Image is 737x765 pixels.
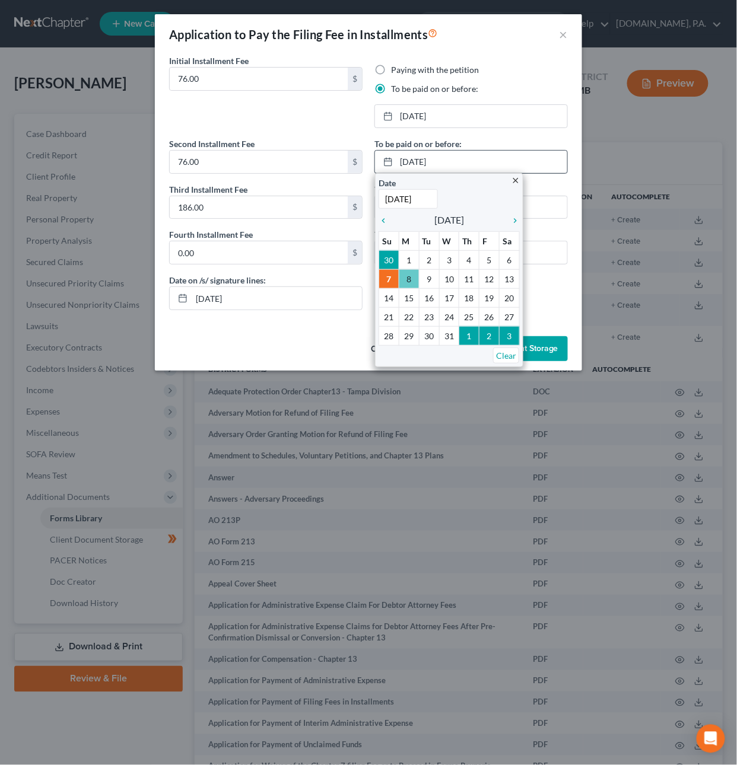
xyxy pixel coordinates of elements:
a: chevron_left [379,213,394,227]
td: 21 [379,307,399,326]
button: × [560,27,568,42]
td: 2 [479,326,500,345]
td: 19 [479,288,500,307]
td: 13 [500,269,520,288]
td: 8 [399,269,419,288]
th: F [479,231,500,250]
input: 1/1/2013 [379,189,438,209]
label: Fourth Installment Fee [169,228,253,241]
i: close [511,176,520,185]
td: 17 [439,288,459,307]
td: 29 [399,326,419,345]
td: 22 [399,307,419,326]
td: 31 [439,326,459,345]
a: Clear [493,348,519,364]
th: W [439,231,459,250]
th: Tu [419,231,439,250]
th: Sa [500,231,520,250]
i: chevron_left [379,216,394,225]
div: $ [348,151,362,173]
span: [DATE] [434,213,464,227]
td: 18 [459,288,479,307]
td: 20 [500,288,520,307]
td: 2 [419,250,439,269]
td: 1 [399,250,419,269]
td: 30 [379,250,399,269]
label: To be paid on or before: [374,138,462,150]
td: 3 [439,250,459,269]
a: [DATE] [375,105,567,128]
input: 0.00 [170,241,348,264]
td: 30 [419,326,439,345]
td: 6 [500,250,520,269]
label: To be paid on or before: [391,83,478,95]
input: 0.00 [170,68,348,90]
td: 7 [379,269,399,288]
label: Third Installment Fee [169,183,247,196]
th: Su [379,231,399,250]
label: Second Installment Fee [169,138,255,150]
div: Open Intercom Messenger [697,725,725,753]
td: 14 [379,288,399,307]
td: 4 [459,250,479,269]
input: 0.00 [170,151,348,173]
th: Th [459,231,479,250]
td: 3 [500,326,520,345]
td: 28 [379,326,399,345]
div: Application to Pay the Filing Fee in Installments [169,26,438,43]
label: Date on /s/ signature lines: [169,274,266,286]
td: 1 [459,326,479,345]
td: 12 [479,269,500,288]
th: M [399,231,419,250]
a: close [511,173,520,187]
div: $ [348,196,362,219]
td: 25 [459,307,479,326]
div: $ [348,68,362,90]
td: 26 [479,307,500,326]
input: MM/DD/YYYY [192,287,362,310]
td: 5 [479,250,500,269]
button: Cancel [361,337,406,361]
label: Paying with the petition [391,64,479,76]
td: 16 [419,288,439,307]
label: To be paid on or before: [374,228,462,241]
label: To be paid on or before: [374,183,462,196]
td: 23 [419,307,439,326]
i: chevron_right [504,216,520,225]
a: chevron_right [504,213,520,227]
td: 11 [459,269,479,288]
td: 9 [419,269,439,288]
td: 24 [439,307,459,326]
td: 10 [439,269,459,288]
div: $ [348,241,362,264]
label: Initial Installment Fee [169,55,249,67]
td: 15 [399,288,419,307]
label: Date [379,177,396,189]
td: 27 [500,307,520,326]
input: 0.00 [170,196,348,219]
a: [DATE] [375,151,567,173]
